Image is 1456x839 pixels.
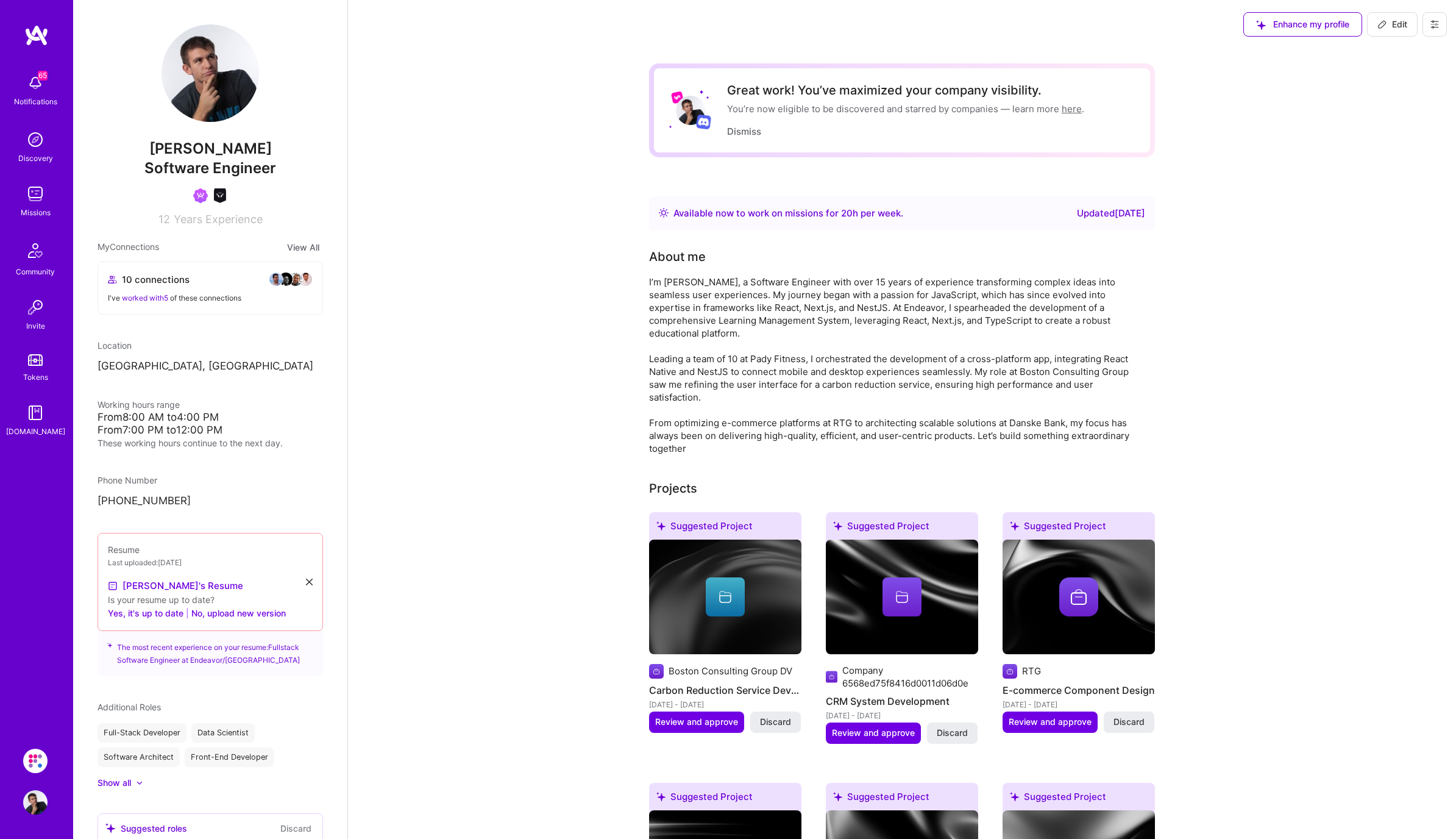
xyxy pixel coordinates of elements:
[659,208,669,218] img: Availability
[98,475,157,485] span: Phone Number
[1113,716,1145,728] span: Discard
[1062,103,1082,115] a: here
[108,579,243,593] a: [PERSON_NAME]'s Resume
[1059,577,1098,616] img: Company logo
[937,727,968,739] span: Discard
[673,206,903,221] div: Available now to work on missions for h per week .
[21,236,50,265] img: Community
[213,188,227,203] img: AI Course Graduate
[108,556,313,569] div: Last uploaded: [DATE]
[23,295,48,320] img: Invite
[158,213,170,226] span: 12
[750,712,801,732] button: Discard
[727,125,761,138] button: Dismiss
[649,783,801,815] div: Suggested Project
[23,790,48,815] img: User Avatar
[1003,512,1155,544] div: Suggested Project
[98,411,323,424] div: From 8:00 AM to 4:00 PM
[191,606,286,621] button: No, upload new version
[1003,712,1098,732] button: Review and approve
[107,641,112,649] i: icon SuggestedTeams
[122,273,190,286] span: 10 connections
[144,159,276,177] span: Software Engineer
[98,437,323,449] div: These working hours continue to the next day.
[1003,783,1155,815] div: Suggested Project
[832,727,915,739] span: Review and approve
[122,293,168,302] span: worked with 5
[14,95,57,108] div: Notifications
[108,593,313,606] div: Is your resume up to date?
[108,275,117,284] i: icon Collaborator
[108,606,183,621] button: Yes, it's up to date
[649,682,801,698] h4: Carbon Reduction Service Development
[98,424,323,437] div: From 7:00 PM to 12:00 PM
[826,512,978,544] div: Suggested Project
[826,783,978,815] div: Suggested Project
[174,213,263,226] span: Years Experience
[826,723,921,743] button: Review and approve
[1003,682,1155,698] h4: E-commerce Component Design
[279,272,293,287] img: avatar
[162,24,259,122] img: User Avatar
[23,182,48,206] img: teamwork
[841,207,853,219] span: 20
[1256,18,1349,30] span: Enhance my profile
[671,91,684,104] img: Lyft logo
[277,821,315,835] button: Discard
[760,716,791,728] span: Discard
[1003,540,1155,654] img: cover
[1009,716,1092,728] span: Review and approve
[655,716,738,728] span: Review and approve
[6,425,65,438] div: [DOMAIN_NAME]
[306,579,313,585] i: icon Close
[98,777,131,789] div: Show all
[105,822,187,835] div: Suggested roles
[16,265,55,278] div: Community
[98,262,323,315] button: 10 connectionsavataravataravataravatarI've worked with5 of these connections
[1104,712,1154,732] button: Discard
[24,24,49,46] img: logo
[23,401,48,425] img: guide book
[108,544,140,555] span: Resume
[1022,665,1041,677] div: RTG
[98,723,186,743] div: Full-Stack Developer
[185,748,274,767] div: Front-End Developer
[1003,664,1017,679] img: Company logo
[105,823,116,834] i: icon SuggestedTeams
[833,792,842,801] i: icon SuggestedTeams
[826,693,978,709] h4: CRM System Development
[1077,206,1145,221] div: Updated [DATE]
[1010,521,1019,530] i: icon SuggestedTeams
[26,320,45,332] div: Invite
[1256,20,1266,30] i: icon SuggestedTeams
[23,749,48,773] img: Evinced: AI-Agents Accessibility Solution
[288,272,303,287] img: avatar
[20,749,51,773] a: Evinced: AI-Agents Accessibility Solution
[727,83,1084,98] div: Great work! You’ve maximized your company visibility.
[98,240,159,254] span: My Connections
[696,114,711,129] img: Discord logo
[649,712,744,732] button: Review and approve
[649,664,664,679] img: Company logo
[98,624,323,676] div: The most recent experience on your resume: Fullstack Software Engineer at Endeavor/[GEOGRAPHIC_DATA]
[269,272,283,287] img: avatar
[649,276,1137,455] div: I’m [PERSON_NAME], a Software Engineer with over 15 years of experience transforming complex idea...
[108,581,118,591] img: Resume
[927,723,978,743] button: Discard
[826,669,837,684] img: Company logo
[826,540,978,654] img: cover
[98,702,161,712] span: Additional Roles
[1243,12,1362,37] button: Enhance my profile
[98,140,323,158] span: [PERSON_NAME]
[649,698,801,711] div: [DATE] - [DATE]
[669,665,792,677] div: Boston Consulting Group DV
[649,540,801,654] img: cover
[38,71,48,80] span: 65
[1367,12,1418,37] button: Edit
[826,709,978,722] div: [DATE] - [DATE]
[23,71,48,95] img: bell
[842,664,978,690] div: Company 6568ed75f8416d0011d06d0e
[98,494,323,509] p: [PHONE_NUMBER]
[23,127,48,152] img: discovery
[20,790,51,815] a: User Avatar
